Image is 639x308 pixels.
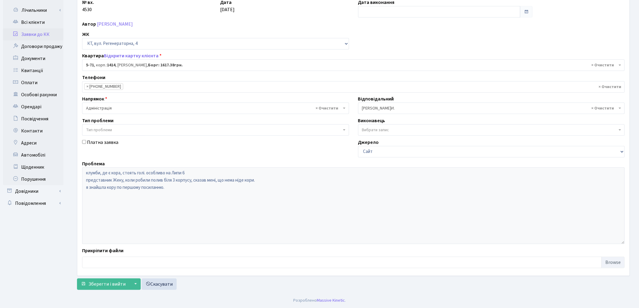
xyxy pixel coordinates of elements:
[3,173,63,185] a: Порушення
[3,65,63,77] a: Квитанції
[3,125,63,137] a: Контакти
[82,31,89,38] label: ЖК
[82,103,349,114] span: Адміністрація
[3,89,63,101] a: Особові рахунки
[3,197,63,209] a: Повідомлення
[86,62,617,68] span: <b>5-71</b>, корп.: <b>1414</b>, Вишняк Сергій Андрійович, <b>Борг: 1617.38грн.</b>
[358,103,625,114] span: Шурубалко В.И.
[362,127,389,133] span: Вибрати запис
[3,185,63,197] a: Довідники
[592,105,614,111] span: Видалити всі елементи
[82,52,162,59] label: Квартира
[88,281,126,287] span: Зберегти і вийти
[82,74,105,81] label: Телефони
[592,62,614,68] span: Видалити всі елементи
[317,297,345,303] a: Massive Kinetic
[104,52,159,59] a: Відкрити картку клієнта
[3,113,63,125] a: Посвідчення
[77,278,130,290] button: Зберегти і вийти
[107,62,115,68] b: 1414
[84,83,123,90] li: (067) 408-18-80
[358,117,385,124] label: Виконавець
[148,62,183,68] b: Борг: 1617.38грн.
[3,77,63,89] a: Оплати
[3,28,63,40] a: Заявки до КК
[3,40,63,52] a: Договори продажу
[599,84,621,90] span: Видалити всі елементи
[3,149,63,161] a: Автомобілі
[82,247,124,254] label: Прикріпити файли
[362,105,618,111] span: Шурубалко В.И.
[3,101,63,113] a: Орендарі
[358,139,379,146] label: Джерело
[358,95,394,103] label: Відповідальний
[142,278,177,290] a: Скасувати
[82,95,107,103] label: Напрямок
[3,16,63,28] a: Всі клієнти
[316,105,339,111] span: Видалити всі елементи
[87,139,118,146] label: Платна заявка
[86,84,88,90] span: ×
[293,297,346,304] div: Розроблено .
[82,167,625,244] textarea: клумби, де є кора, стоять голі. особливо на Липи 6 представник Жеку, коли робили полив біля 3 кор...
[3,137,63,149] a: Адреси
[97,21,133,27] a: [PERSON_NAME]
[86,105,342,111] span: Адміністрація
[82,59,625,71] span: <b>5-71</b>, корп.: <b>1414</b>, Вишняк Сергій Андрійович, <b>Борг: 1617.38грн.</b>
[7,4,63,16] a: Лічильники
[3,52,63,65] a: Документи
[82,117,114,124] label: Тип проблеми
[3,161,63,173] a: Щоденник
[82,21,96,28] label: Автор
[86,127,112,133] span: Тип проблеми
[86,62,94,68] b: 5-71
[82,160,105,167] label: Проблема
